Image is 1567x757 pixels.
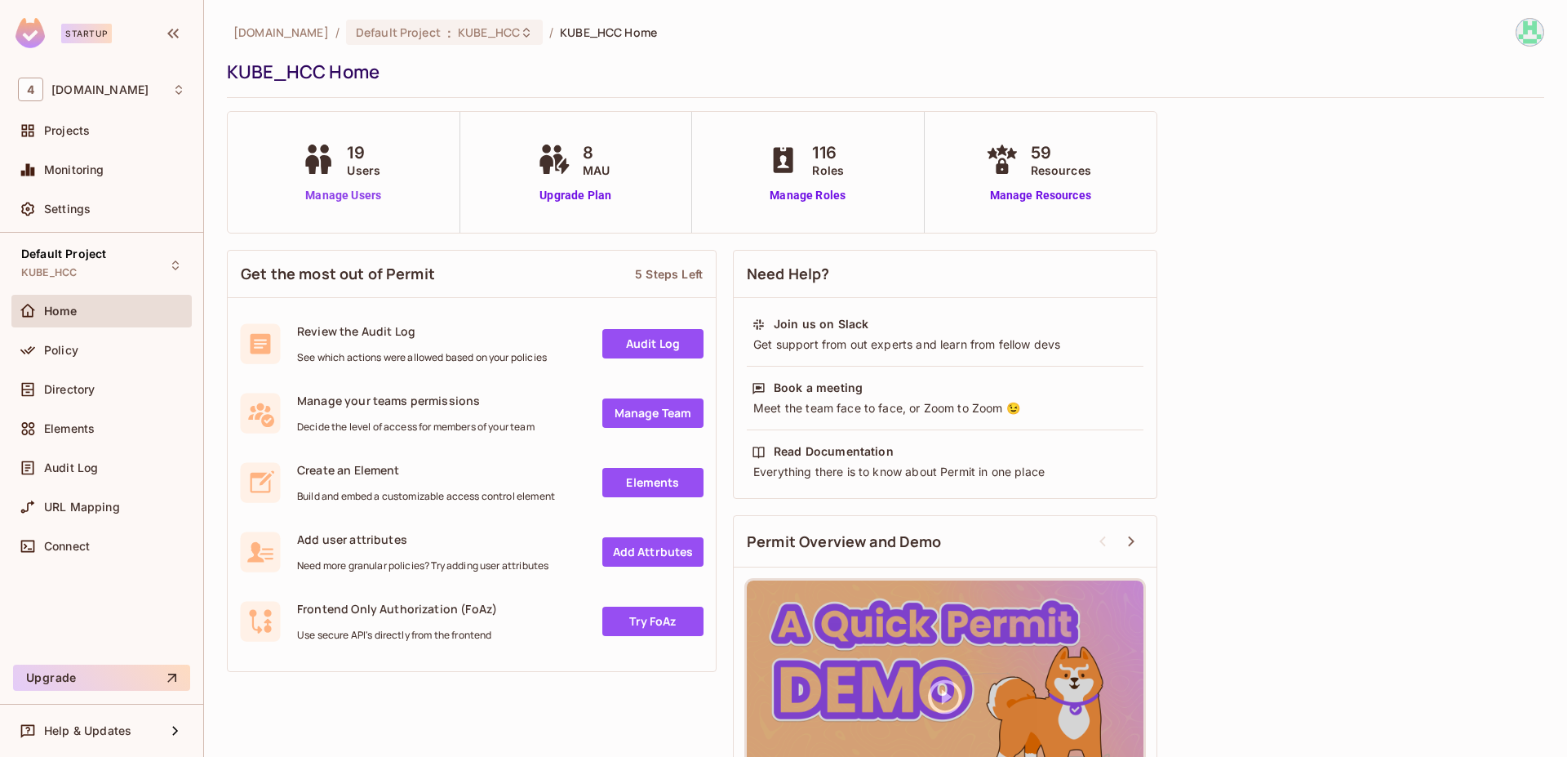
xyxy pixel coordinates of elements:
[44,124,90,137] span: Projects
[297,601,497,617] span: Frontend Only Authorization (FoAz)
[763,187,852,204] a: Manage Roles
[16,18,45,48] img: SReyMgAAAABJRU5ErkJggg==
[774,380,863,396] div: Book a meeting
[583,140,610,165] span: 8
[335,24,340,40] li: /
[44,203,91,216] span: Settings
[602,607,704,636] a: Try FoAz
[602,329,704,358] a: Audit Log
[812,162,844,179] span: Roles
[298,187,388,204] a: Manage Users
[774,316,868,332] div: Join us on Slack
[44,724,131,737] span: Help & Updates
[549,24,553,40] li: /
[602,537,704,567] a: Add Attrbutes
[44,540,90,553] span: Connect
[347,140,380,165] span: 19
[21,247,106,260] span: Default Project
[297,393,535,408] span: Manage your teams permissions
[752,400,1139,416] div: Meet the team face to face, or Zoom to Zoom 😉
[227,60,1536,84] div: KUBE_HCC Home
[297,559,548,572] span: Need more granular policies? Try adding user attributes
[602,399,704,428] a: Manage Team
[583,162,610,179] span: MAU
[458,24,520,40] span: KUBE_HCC
[241,264,435,284] span: Get the most out of Permit
[44,163,104,176] span: Monitoring
[812,140,844,165] span: 116
[1031,162,1091,179] span: Resources
[347,162,380,179] span: Users
[602,468,704,497] a: Elements
[44,461,98,474] span: Audit Log
[297,323,547,339] span: Review the Audit Log
[44,501,120,514] span: URL Mapping
[1516,19,1543,46] img: musharraf.ali@46labs.com
[752,336,1139,353] div: Get support from out experts and learn from fellow devs
[44,383,95,396] span: Directory
[297,532,548,547] span: Add user attributes
[747,532,942,552] span: Permit Overview and Demo
[44,305,78,318] span: Home
[752,464,1139,480] div: Everything there is to know about Permit in one place
[61,24,112,43] div: Startup
[297,421,535,434] span: Decide the level of access for members of your team
[51,83,149,96] span: Workspace: 46labs.com
[982,187,1099,204] a: Manage Resources
[635,266,703,282] div: 5 Steps Left
[21,266,77,279] span: KUBE_HCC
[297,629,497,642] span: Use secure API's directly from the frontend
[18,78,43,101] span: 4
[233,24,329,40] span: the active workspace
[774,443,894,460] div: Read Documentation
[1031,140,1091,165] span: 59
[297,351,547,364] span: See which actions were allowed based on your policies
[446,26,452,39] span: :
[297,490,555,503] span: Build and embed a customizable access control element
[534,187,618,204] a: Upgrade Plan
[13,665,190,691] button: Upgrade
[44,344,78,357] span: Policy
[560,24,657,40] span: KUBE_HCC Home
[356,24,441,40] span: Default Project
[297,462,555,478] span: Create an Element
[747,264,830,284] span: Need Help?
[44,422,95,435] span: Elements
